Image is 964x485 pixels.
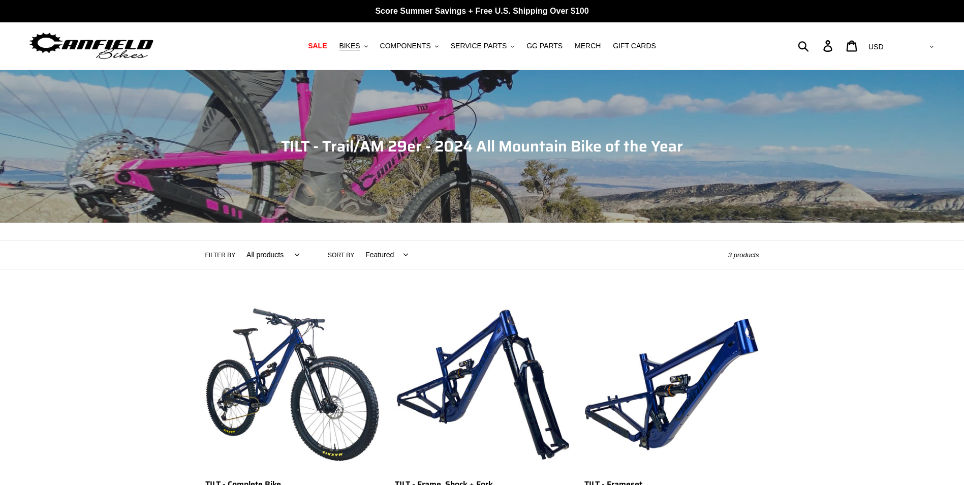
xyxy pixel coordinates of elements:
span: GG PARTS [526,42,563,50]
button: SERVICE PARTS [446,39,519,53]
span: GIFT CARDS [613,42,656,50]
span: COMPONENTS [380,42,431,50]
span: BIKES [339,42,360,50]
span: SALE [308,42,327,50]
span: TILT - Trail/AM 29er - 2024 All Mountain Bike of the Year [281,134,683,158]
span: 3 products [728,251,759,259]
span: MERCH [575,42,601,50]
label: Sort by [328,251,354,260]
button: COMPONENTS [375,39,444,53]
img: Canfield Bikes [28,30,155,62]
button: BIKES [334,39,372,53]
input: Search [803,35,829,57]
span: SERVICE PARTS [451,42,507,50]
a: GG PARTS [521,39,568,53]
a: SALE [303,39,332,53]
a: MERCH [570,39,606,53]
a: GIFT CARDS [608,39,661,53]
label: Filter by [205,251,236,260]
